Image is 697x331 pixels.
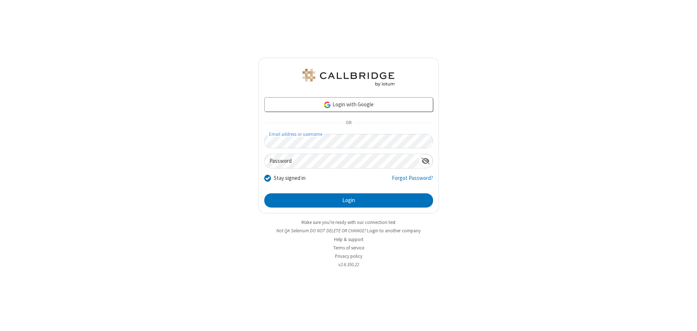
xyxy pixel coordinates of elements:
button: Login to another company [367,227,421,234]
a: Terms of service [333,245,364,251]
div: Show password [418,154,433,168]
input: Email address or username [264,134,433,148]
a: Forgot Password? [392,174,433,188]
a: Privacy policy [335,253,362,259]
button: Login [264,193,433,208]
a: Login with Google [264,97,433,112]
img: google-icon.png [323,101,331,109]
span: OR [343,118,354,128]
label: Stay signed in [274,174,305,182]
a: Help & support [334,236,363,243]
img: QA Selenium DO NOT DELETE OR CHANGE [301,69,396,86]
a: Make sure you're ready with our connection test [301,219,396,225]
li: v2.6.350.22 [258,261,439,268]
input: Password [265,154,418,168]
li: Not QA Selenium DO NOT DELETE OR CHANGE? [258,227,439,234]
